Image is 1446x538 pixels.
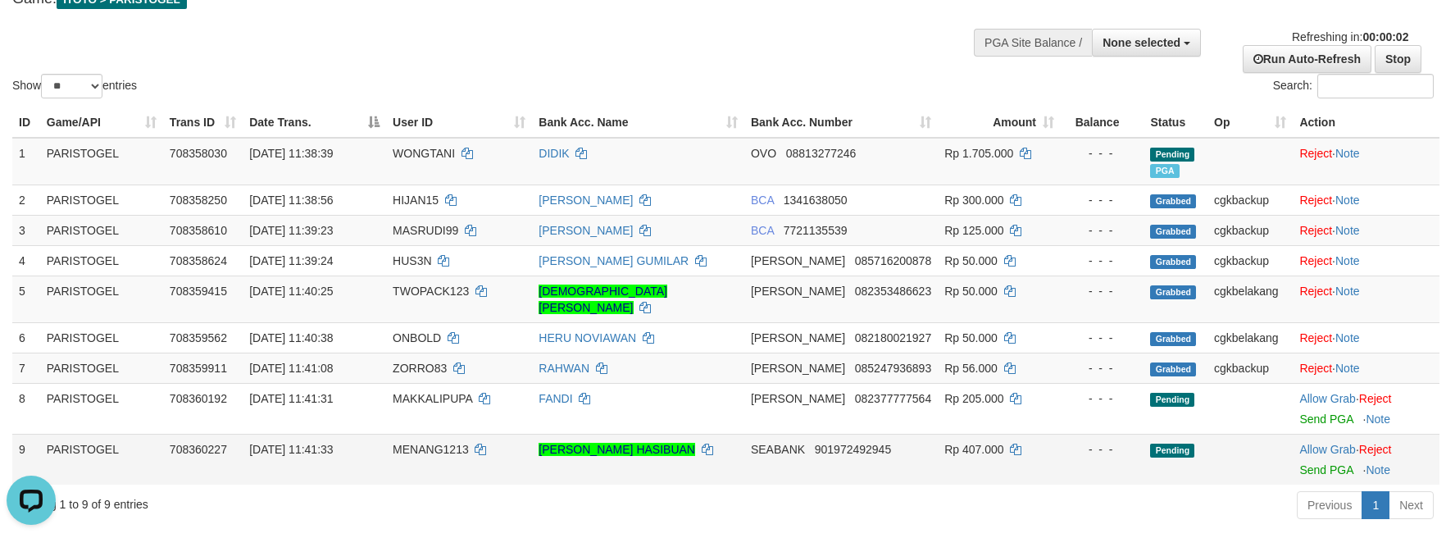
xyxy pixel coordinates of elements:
[249,392,333,405] span: [DATE] 11:41:31
[1067,192,1137,208] div: - - -
[170,224,227,237] span: 708358610
[539,224,633,237] a: [PERSON_NAME]
[393,362,447,375] span: ZORRO83
[170,254,227,267] span: 708358624
[163,107,243,138] th: Trans ID: activate to sort column ascending
[1299,463,1353,476] a: Send PGA
[40,245,163,276] td: PARISTOGEL
[40,322,163,353] td: PARISTOGEL
[855,254,931,267] span: Copy 085716200878 to clipboard
[1207,322,1293,353] td: cgkbelakang
[40,353,163,383] td: PARISTOGEL
[1335,194,1360,207] a: Note
[1299,254,1332,267] a: Reject
[170,147,227,160] span: 708358030
[1375,45,1421,73] a: Stop
[1299,362,1332,375] a: Reject
[1299,443,1355,456] a: Allow Grab
[170,443,227,456] span: 708360227
[1207,107,1293,138] th: Op: activate to sort column ascending
[539,443,695,456] a: [PERSON_NAME] HASIBUAN
[1092,29,1201,57] button: None selected
[40,383,163,434] td: PARISTOGEL
[12,74,137,98] label: Show entries
[1293,322,1439,353] td: ·
[1243,45,1371,73] a: Run Auto-Refresh
[784,194,848,207] span: Copy 1341638050 to clipboard
[40,138,163,185] td: PARISTOGEL
[1273,74,1434,98] label: Search:
[393,331,441,344] span: ONBOLD
[12,353,40,383] td: 7
[12,383,40,434] td: 8
[1067,253,1137,269] div: - - -
[751,443,805,456] span: SEABANK
[249,194,333,207] span: [DATE] 11:38:56
[1150,444,1194,458] span: Pending
[170,285,227,298] span: 708359415
[393,194,439,207] span: HIJAN15
[938,107,1061,138] th: Amount: activate to sort column ascending
[944,331,998,344] span: Rp 50.000
[539,331,636,344] a: HERU NOVIAWAN
[1362,491,1389,519] a: 1
[539,285,667,314] a: [DEMOGRAPHIC_DATA][PERSON_NAME]
[751,392,845,405] span: [PERSON_NAME]
[393,443,469,456] span: MENANG1213
[1293,138,1439,185] td: ·
[1207,215,1293,245] td: cgkbackup
[1317,74,1434,98] input: Search:
[1335,285,1360,298] a: Note
[751,285,845,298] span: [PERSON_NAME]
[1299,285,1332,298] a: Reject
[1293,215,1439,245] td: ·
[1103,36,1180,49] span: None selected
[1067,360,1137,376] div: - - -
[751,254,845,267] span: [PERSON_NAME]
[170,194,227,207] span: 708358250
[170,362,227,375] span: 708359911
[249,331,333,344] span: [DATE] 11:40:38
[1335,254,1360,267] a: Note
[1150,362,1196,376] span: Grabbed
[249,147,333,160] span: [DATE] 11:38:39
[1067,222,1137,239] div: - - -
[170,392,227,405] span: 708360192
[12,215,40,245] td: 3
[944,254,998,267] span: Rp 50.000
[1299,443,1358,456] span: ·
[1359,443,1392,456] a: Reject
[7,7,56,56] button: Open LiveChat chat widget
[744,107,938,138] th: Bank Acc. Number: activate to sort column ascending
[1293,185,1439,215] td: ·
[944,392,1003,405] span: Rp 205.000
[249,285,333,298] span: [DATE] 11:40:25
[393,147,455,160] span: WONGTANI
[249,443,333,456] span: [DATE] 11:41:33
[1150,332,1196,346] span: Grabbed
[855,331,931,344] span: Copy 082180021927 to clipboard
[12,138,40,185] td: 1
[855,285,931,298] span: Copy 082353486623 to clipboard
[170,331,227,344] span: 708359562
[1067,441,1137,458] div: - - -
[40,434,163,485] td: PARISTOGEL
[1299,392,1358,405] span: ·
[1366,413,1390,426] a: Note
[751,362,845,375] span: [PERSON_NAME]
[249,254,333,267] span: [DATE] 11:39:24
[1335,331,1360,344] a: Note
[944,224,1003,237] span: Rp 125.000
[1299,194,1332,207] a: Reject
[539,147,569,160] a: DIDIK
[12,245,40,276] td: 4
[1207,185,1293,215] td: cgkbackup
[12,185,40,215] td: 2
[1293,276,1439,322] td: ·
[1067,390,1137,407] div: - - -
[1293,434,1439,485] td: ·
[1150,194,1196,208] span: Grabbed
[1067,330,1137,346] div: - - -
[751,224,774,237] span: BCA
[944,362,998,375] span: Rp 56.000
